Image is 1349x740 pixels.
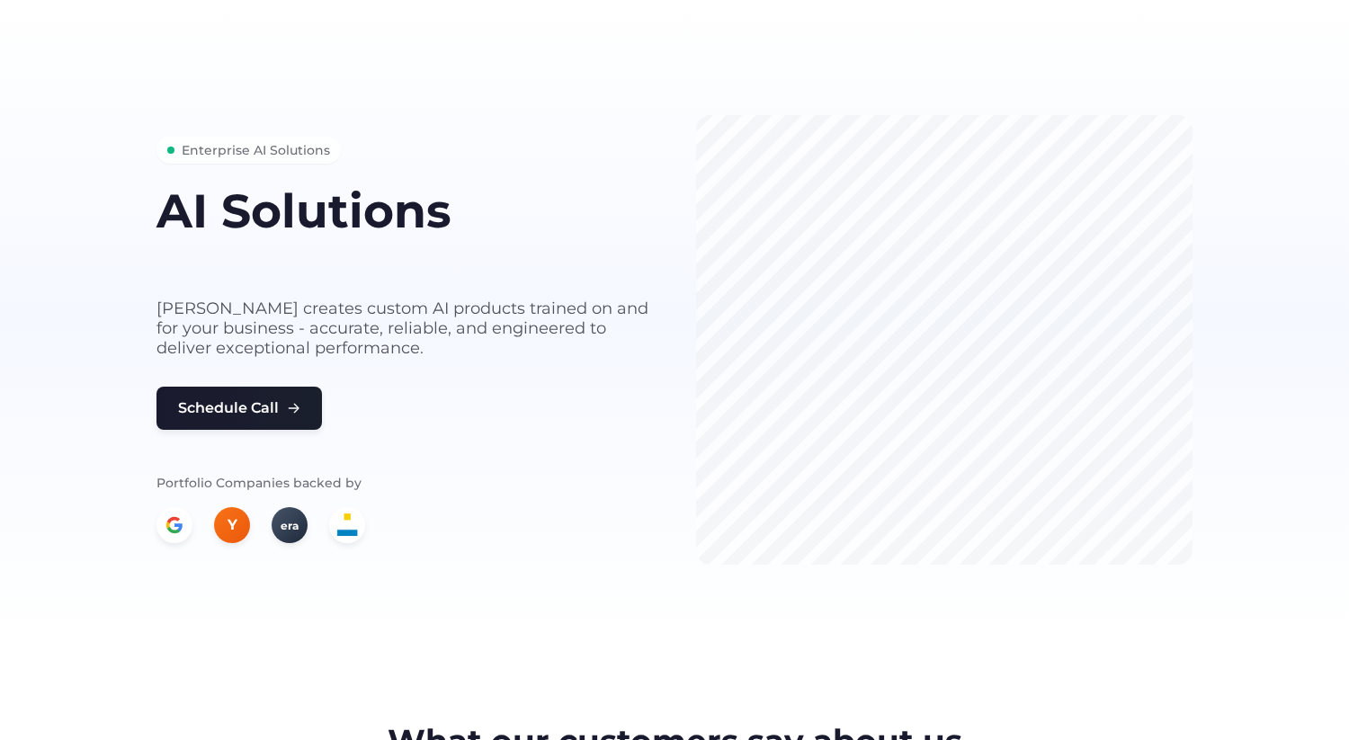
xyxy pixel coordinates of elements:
[156,387,322,430] button: Schedule Call
[156,473,653,493] p: Portfolio Companies backed by
[156,244,653,277] h2: built for your business needs
[156,299,653,358] p: [PERSON_NAME] creates custom AI products trained on and for your business - accurate, reliable, a...
[182,140,330,160] span: Enterprise AI Solutions
[156,185,653,236] h1: AI Solutions
[214,507,250,543] div: Y
[272,507,308,543] div: era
